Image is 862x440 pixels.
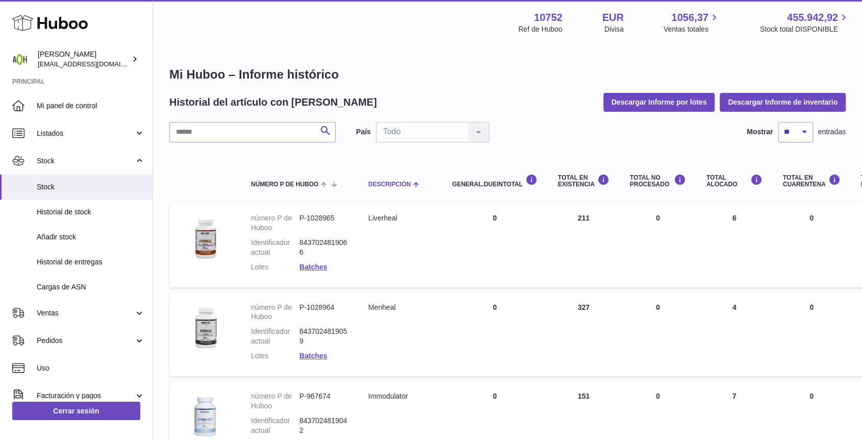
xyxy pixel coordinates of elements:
img: product image [180,303,231,354]
span: 1056,37 [671,11,708,25]
dt: Lotes [251,262,299,272]
button: Descargar Informe por lotes [603,93,715,111]
dd: 8437024819066 [299,238,348,257]
span: Facturación y pagos [37,391,134,401]
span: 0 [809,303,814,311]
dt: Lotes [251,351,299,361]
td: 0 [620,292,696,376]
div: Total en CUARENTENA [783,174,841,188]
td: 0 [442,292,547,376]
span: [EMAIL_ADDRESS][DOMAIN_NAME] [38,60,150,68]
a: 1056,37 Ventas totales [664,11,720,34]
span: Uso [37,363,145,373]
span: número P de Huboo [251,181,318,188]
div: Liverheal [368,213,432,223]
span: 0 [809,214,814,222]
div: [PERSON_NAME] [38,50,130,69]
span: 0 [809,392,814,400]
div: Ref de Huboo [518,25,562,34]
div: general.dueInTotal [452,174,537,188]
dd: 8437024819042 [299,416,348,435]
td: 6 [696,203,773,287]
dt: número P de Huboo [251,213,299,233]
label: Mostrar [747,127,773,137]
h1: Mi Huboo – Informe histórico [169,66,846,83]
a: Batches [299,352,327,360]
div: Total en EXISTENCIA [558,174,610,188]
h2: Historial del artículo con [PERSON_NAME] [169,95,377,109]
div: Menheal [368,303,432,312]
span: Cargas de ASN [37,282,145,292]
td: 327 [548,292,620,376]
td: 0 [442,203,547,287]
dd: P-1028965 [299,213,348,233]
dt: Identificador actual [251,416,299,435]
label: País [356,127,371,137]
a: Cerrar sesión [12,402,140,420]
span: entradas [818,127,846,137]
dd: P-967674 [299,392,348,411]
dt: número P de Huboo [251,392,299,411]
span: Ventas [37,308,134,318]
span: Ventas totales [664,25,720,34]
dt: Identificador actual [251,238,299,257]
div: Total NO PROCESADO [630,174,686,188]
dt: número P de Huboo [251,303,299,322]
strong: 10752 [534,11,563,25]
dd: 8437024819059 [299,327,348,346]
img: info@adaptohealue.com [12,52,28,67]
td: 211 [548,203,620,287]
div: Divisa [604,25,624,34]
div: Immodulator [368,392,432,401]
span: Historial de stock [37,207,145,217]
span: Añadir stock [37,232,145,242]
span: Listados [37,129,134,138]
span: Stock [37,156,134,166]
span: Stock [37,182,145,192]
span: Mi panel de control [37,101,145,111]
td: 0 [620,203,696,287]
strong: EUR [602,11,624,25]
span: Stock total DISPONIBLE [760,25,850,34]
td: 4 [696,292,773,376]
a: Batches [299,263,327,271]
span: Historial de entregas [37,257,145,267]
button: Descargar Informe de inventario [720,93,846,111]
span: Pedidos [37,336,134,346]
div: Total ALOCADO [706,174,763,188]
dd: P-1028964 [299,303,348,322]
span: 455.942,92 [787,11,838,25]
span: Descripción [368,181,411,188]
a: 455.942,92 Stock total DISPONIBLE [760,11,850,34]
dt: Identificador actual [251,327,299,346]
img: product image [180,213,231,264]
